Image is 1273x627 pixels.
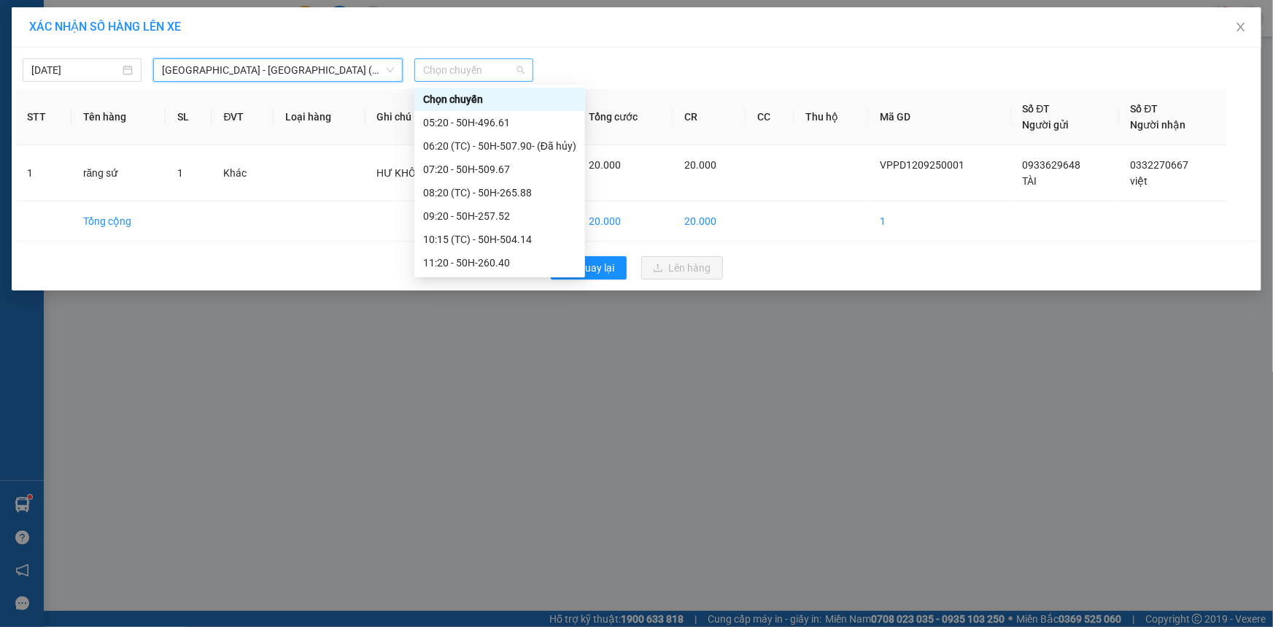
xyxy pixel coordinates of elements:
[880,159,964,171] span: VPPD1209250001
[1131,119,1186,131] span: Người nhận
[136,54,610,72] li: Hotline: 1900 8153
[641,256,723,280] button: uploadLên hàng
[577,89,673,145] th: Tổng cước
[577,201,673,242] td: 20.000
[71,145,166,201] td: răng sứ
[794,89,869,145] th: Thu hộ
[868,89,1011,145] th: Mã GD
[673,89,746,145] th: CR
[423,161,576,177] div: 07:20 - 50H-509.67
[423,255,576,271] div: 11:20 - 50H-260.40
[365,89,498,145] th: Ghi chú
[589,159,621,171] span: 20.000
[18,106,217,155] b: GỬI : PV [GEOGRAPHIC_DATA]
[423,91,576,107] div: Chọn chuyến
[177,167,183,179] span: 1
[673,201,746,242] td: 20.000
[423,231,576,247] div: 10:15 (TC) - 50H-504.14
[29,20,181,34] span: XÁC NHẬN SỐ HÀNG LÊN XE
[1131,159,1189,171] span: 0332270667
[423,208,576,224] div: 09:20 - 50H-257.52
[423,115,576,131] div: 05:20 - 50H-496.61
[212,89,274,145] th: ĐVT
[1023,103,1050,115] span: Số ĐT
[746,89,794,145] th: CC
[423,185,576,201] div: 08:20 (TC) - 50H-265.88
[423,138,576,154] div: 06:20 (TC) - 50H-507.90 - (Đã hủy)
[1023,159,1081,171] span: 0933629648
[1235,21,1247,33] span: close
[1131,103,1158,115] span: Số ĐT
[868,201,1011,242] td: 1
[377,167,454,179] span: HƯ KHÔNG ĐỀN
[551,256,627,280] button: rollbackQuay lại
[15,145,71,201] td: 1
[423,59,525,81] span: Chọn chuyến
[274,89,365,145] th: Loại hàng
[212,145,274,201] td: Khác
[71,201,166,242] td: Tổng cộng
[1023,119,1069,131] span: Người gửi
[136,36,610,54] li: [STREET_ADDRESS][PERSON_NAME]. [GEOGRAPHIC_DATA], Tỉnh [GEOGRAPHIC_DATA]
[18,18,91,91] img: logo.jpg
[579,260,615,276] span: Quay lại
[684,159,716,171] span: 20.000
[162,59,394,81] span: Sài Gòn - Tây Ninh (DMC)
[31,62,120,78] input: 12/09/2025
[1131,175,1148,187] span: việt
[386,66,395,74] span: down
[166,89,212,145] th: SL
[414,88,585,111] div: Chọn chuyến
[71,89,166,145] th: Tên hàng
[1023,175,1037,187] span: TÀI
[1220,7,1261,48] button: Close
[15,89,71,145] th: STT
